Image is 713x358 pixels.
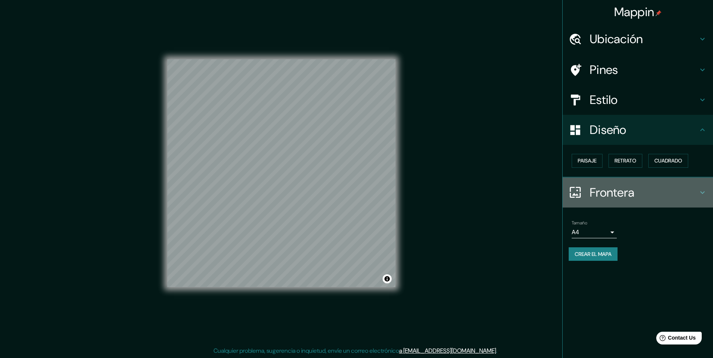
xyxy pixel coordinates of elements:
font: Paisaje [578,156,596,165]
img: pin-icon.png [655,10,662,16]
div: Ubicación [563,24,713,54]
font: Retrato [615,156,636,165]
div: Pines [563,55,713,85]
h4: Pines [590,62,698,77]
h4: Estilo [590,92,698,107]
div: Frontera [563,177,713,208]
label: Tamaño [572,220,587,226]
font: Crear el mapa [575,250,612,259]
div: A4 [572,226,617,238]
canvas: Mapa [167,59,395,287]
p: Cualquier problema, sugerencia o inquietud, envíe un correo electrónico . [213,346,497,355]
button: Crear el mapa [569,247,618,261]
button: Alternar atribución [383,274,392,283]
iframe: Help widget launcher [646,329,705,350]
div: Diseño [563,115,713,145]
h4: Frontera [590,185,698,200]
div: Estilo [563,85,713,115]
font: Cuadrado [654,156,682,165]
button: Cuadrado [648,154,688,168]
button: Paisaje [572,154,602,168]
h4: Diseño [590,122,698,137]
button: Retrato [609,154,642,168]
a: a [EMAIL_ADDRESS][DOMAIN_NAME] [399,347,496,355]
div: . [498,346,500,355]
h4: Ubicación [590,32,698,47]
font: Mappin [614,4,654,20]
div: . [497,346,498,355]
